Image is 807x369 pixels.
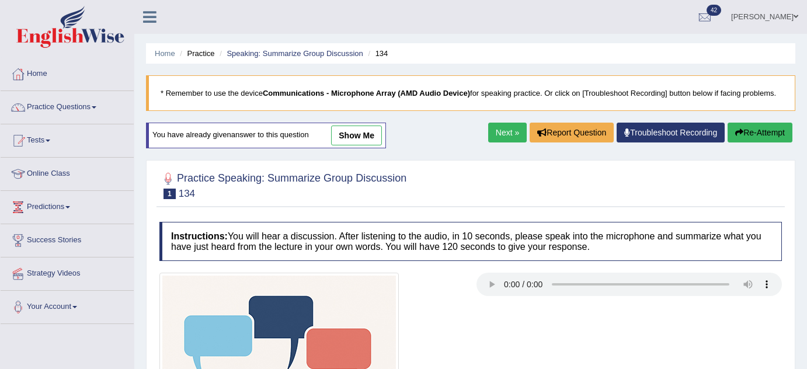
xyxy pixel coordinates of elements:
[1,158,134,187] a: Online Class
[227,49,363,58] a: Speaking: Summarize Group Discussion
[530,123,614,142] button: Report Question
[146,123,386,148] div: You have already given answer to this question
[146,75,795,111] blockquote: * Remember to use the device for speaking practice. Or click on [Troubleshoot Recording] button b...
[488,123,527,142] a: Next »
[164,189,176,199] span: 1
[155,49,175,58] a: Home
[728,123,792,142] button: Re-Attempt
[1,224,134,253] a: Success Stories
[1,257,134,287] a: Strategy Videos
[707,5,721,16] span: 42
[1,124,134,154] a: Tests
[179,188,195,199] small: 134
[365,48,388,59] li: 134
[1,58,134,87] a: Home
[1,291,134,320] a: Your Account
[159,170,406,199] h2: Practice Speaking: Summarize Group Discussion
[171,231,228,241] b: Instructions:
[177,48,214,59] li: Practice
[159,222,782,261] h4: You will hear a discussion. After listening to the audio, in 10 seconds, please speak into the mi...
[617,123,725,142] a: Troubleshoot Recording
[1,91,134,120] a: Practice Questions
[331,126,382,145] a: show me
[1,191,134,220] a: Predictions
[263,89,470,98] b: Communications - Microphone Array (AMD Audio Device)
